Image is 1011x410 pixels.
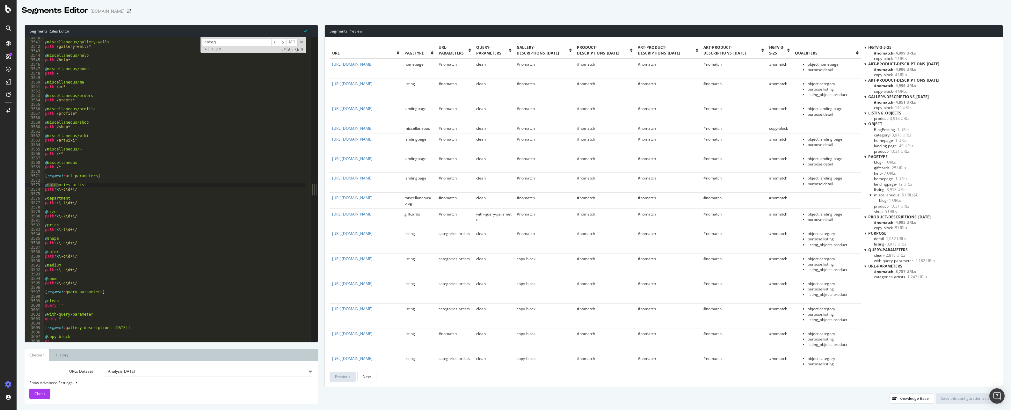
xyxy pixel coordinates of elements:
div: 3541 [25,40,44,44]
a: [URL][DOMAIN_NAME] [332,211,373,217]
span: Click to filter purpose on detail [874,236,906,241]
span: #nomatch [703,211,722,217]
span: - 4,995 URLs [893,220,916,225]
span: - 4,996 URLs [893,67,916,72]
span: with-query-parameter [476,211,512,222]
span: clean [476,281,486,286]
span: - 25 URLs [890,165,906,171]
div: Segments Preview [325,25,1003,37]
div: Next [363,374,371,379]
span: qualifiers [795,50,856,56]
span: #nomatch [638,256,656,261]
div: 3549 [25,76,44,80]
div: Open Intercom Messenger [989,388,1005,404]
span: Click to filter art-product-descriptions_1-24-25 on copy-block [874,72,907,77]
span: #nomatch [638,231,656,236]
span: #nomatch [769,211,787,217]
a: Knowledge Base [889,396,934,401]
div: 3571 [25,174,44,178]
div: 3575 [25,192,44,196]
a: History [51,349,74,361]
span: Click to filter pagetype on homepage [874,176,907,181]
a: [URL][DOMAIN_NAME] [332,175,373,181]
span: query-parameters [476,45,509,55]
span: #nomatch [638,195,656,201]
li: listing_objects : product [808,267,859,272]
span: Click to filter pagetype on listing [874,187,906,192]
li: object : landing page [808,106,859,111]
span: #nomatch [439,211,457,217]
span: Click to filter pagetype on giftcards [874,165,906,171]
li: purpose : detail [808,161,859,167]
div: 3579 [25,209,44,214]
span: clean [476,81,486,86]
li: object : landing page [808,156,859,161]
span: clean [476,256,486,261]
span: - 5 URLs [893,225,907,231]
span: - 2,182 URLs [913,258,935,263]
li: purpose : detail [808,217,859,222]
li: object : landing page [808,211,859,217]
span: - 4,851 URLs [893,99,916,105]
li: purpose : detail [808,112,859,117]
div: 3568 [25,160,44,165]
span: #nomatch [638,211,656,217]
span: #nomatch [703,231,722,236]
span: copy-block [769,126,788,131]
span: url-parameters [868,263,902,269]
div: 3572 [25,178,44,183]
span: Click to filter product-descriptions_1-17-25 on #nomatch [874,220,916,225]
a: [URL][DOMAIN_NAME] [332,331,373,336]
span: clean [476,175,486,181]
div: 3583 [25,227,44,232]
span: #nomatch [517,62,535,67]
div: 3546 [25,62,44,67]
span: art-product-descriptions_[DATE] [703,45,761,55]
span: - 3,913 URLs [884,187,906,192]
span: - 7 URLs [882,171,896,176]
span: Click to filter pagetype on shop [874,209,897,214]
div: 3584 [25,232,44,236]
span: - 1 URLs [887,198,901,203]
span: #nomatch [769,175,787,181]
span: #nomatch [769,195,787,201]
span: - 3,913 URLs [890,132,912,138]
span: ​ [279,38,287,46]
span: #nomatch [439,81,457,86]
div: 3576 [25,196,44,201]
span: Click to filter object on product [874,149,910,154]
div: 3558 [25,116,44,120]
span: #nomatch [439,136,457,142]
a: [URL][DOMAIN_NAME] [332,306,373,311]
span: Click to filter pagetype on product [874,203,910,209]
div: 3587 [25,245,44,250]
span: #nomatch [769,231,787,236]
span: #nomatch [577,106,595,111]
span: #nomatch [577,195,595,201]
span: #nomatch [638,126,656,131]
span: - 1,031 URLs [888,203,910,209]
span: product-descriptions_[DATE] [577,45,630,55]
span: #nomatch [577,175,595,181]
span: - 1 URLs [882,159,896,165]
span: Toggle Replace mode [203,47,209,52]
div: 3595 [25,281,44,285]
span: #nomatch [703,136,722,142]
span: Syntax is valid [304,28,308,34]
span: Click to filter purpose on listing [874,241,906,247]
span: #nomatch [439,62,457,67]
div: 3556 [25,107,44,111]
a: [URL][DOMAIN_NAME] [332,81,373,86]
button: Next [357,372,376,382]
span: #nomatch [439,175,457,181]
a: Checker [25,349,49,361]
span: Click to filter art-product-descriptions_1-24-25 on #nomatch [874,67,916,72]
span: - 1,031 URLs [888,149,910,154]
div: Save this configuration as active [941,396,998,401]
span: Click to filter object on category [874,132,912,138]
span: landingpage [404,175,426,181]
span: Click to filter query-parameters on clean [874,253,906,258]
span: Click to filter pagetype on miscellaneous and its children [874,192,914,198]
a: [URL][DOMAIN_NAME] [332,126,373,131]
span: Click to filter HGTV-3-5-25 on #nomatch [874,50,916,56]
